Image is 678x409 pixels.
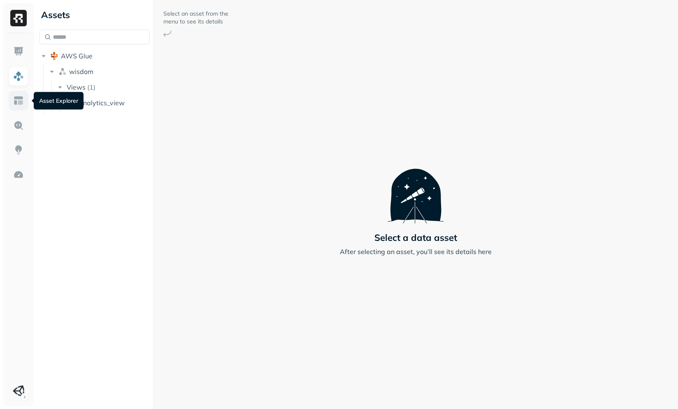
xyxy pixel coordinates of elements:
[39,8,150,21] div: Assets
[13,71,24,81] img: Assets
[67,83,86,91] span: Views
[61,52,93,60] span: AWS Glue
[13,385,24,397] img: Unity
[388,153,444,223] img: Telescope
[163,30,172,37] img: Arrow
[10,10,27,26] img: Ryft
[56,81,151,94] button: Views(1)
[34,92,84,110] div: Asset Explorer
[13,169,24,180] img: Optimization
[79,99,125,107] span: analytics_view
[87,83,95,91] p: ( 1 )
[69,67,93,76] span: wisdom
[48,65,150,78] button: wisdom
[58,67,67,76] img: namespace
[13,95,24,106] img: Asset Explorer
[163,10,229,25] p: Select an asset from the menu to see its details
[13,46,24,57] img: Dashboard
[64,96,151,109] a: analytics_view
[13,145,24,155] img: Insights
[39,49,150,62] button: AWS Glue
[374,232,457,243] p: Select a data asset
[340,247,492,256] p: After selecting an asset, you’ll see its details here
[50,52,58,60] img: root
[13,120,24,131] img: Query Explorer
